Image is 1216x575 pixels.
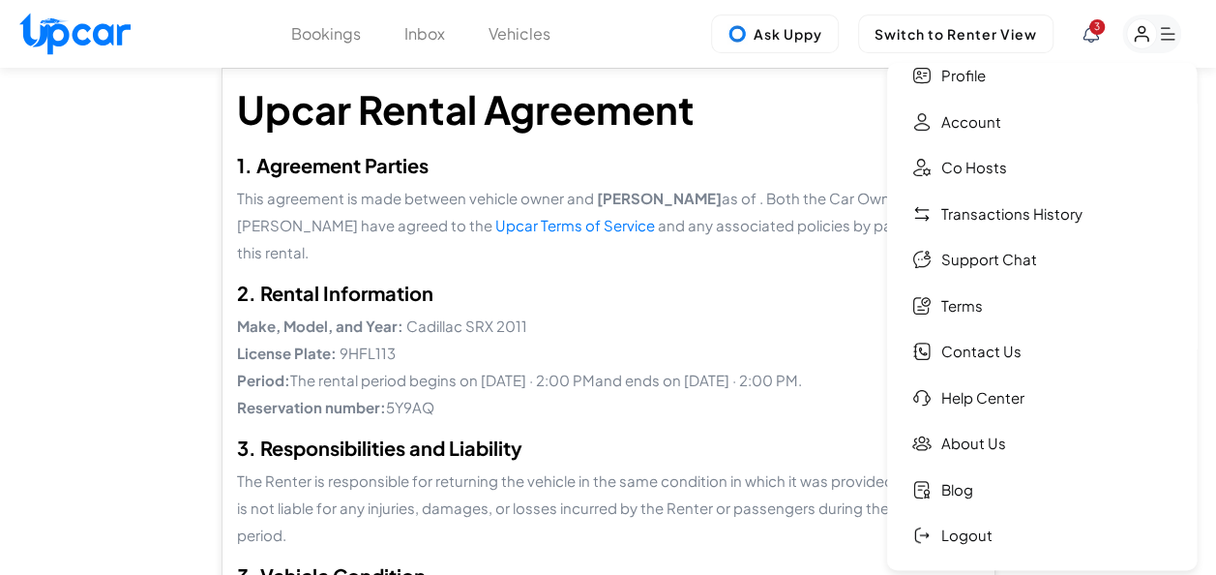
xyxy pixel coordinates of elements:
p: This agreement is made between vehicle owner and as of . Both the Car Owner and [PERSON_NAME] hav... [237,185,980,266]
img: Logout [912,526,932,545]
h2: 1. Agreement Parties [237,154,980,177]
img: Help Center [912,388,932,408]
img: Contact Us [912,342,932,361]
a: Profile [897,55,1187,97]
a: Terms [897,286,1187,327]
img: Profile [912,66,932,85]
button: Bookings [291,22,361,45]
strong: Reservation number: [237,398,386,416]
a: Co Hosts [897,147,1187,189]
img: Upcar Logo [19,13,131,54]
p: The Renter is responsible for returning the vehicle in the same condition in which it was provide... [237,468,980,549]
img: Uppy [727,24,747,44]
button: Switch to Renter View [858,15,1053,53]
h2: 3. Responsibilities and Liability [237,437,980,460]
strong: [PERSON_NAME] [597,189,722,207]
a: Logout [897,515,1187,557]
img: Terms [912,296,932,316]
button: Ask Uppy [711,15,839,53]
h2: Upcar Rental Agreement [237,96,695,123]
button: Inbox [404,22,445,45]
img: Blog [912,480,932,499]
img: CoHost [912,158,932,177]
strong: Make, Model, and Year: [237,317,403,335]
p: 5Y9AQ [237,394,980,421]
img: Chat Support [912,250,932,269]
a: Support Chat [897,239,1187,281]
img: Account [912,112,932,132]
img: Transaction History [912,204,932,224]
a: About Us [897,423,1187,465]
p: 9HFL113 [237,340,980,367]
a: Help Center [897,378,1187,419]
img: About Us [912,434,932,453]
button: Vehicles [489,22,550,45]
strong: Period: [237,371,290,389]
a: Contact Us [897,331,1187,373]
a: Account [897,102,1187,143]
a: Upcar Terms of Service [495,216,655,234]
strong: License Plate: [237,344,337,362]
span: You have new notifications [1089,19,1105,35]
p: Cadillac SRX 2011 [237,313,980,340]
p: The rental period begins on [DATE] · 2:00 PM and ends on [DATE] · 2:00 PM . [237,367,980,394]
a: Blog [897,469,1187,511]
h2: 2. Rental Information [237,282,980,305]
div: View Notifications [1083,25,1099,43]
a: Transactions History [897,194,1187,235]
